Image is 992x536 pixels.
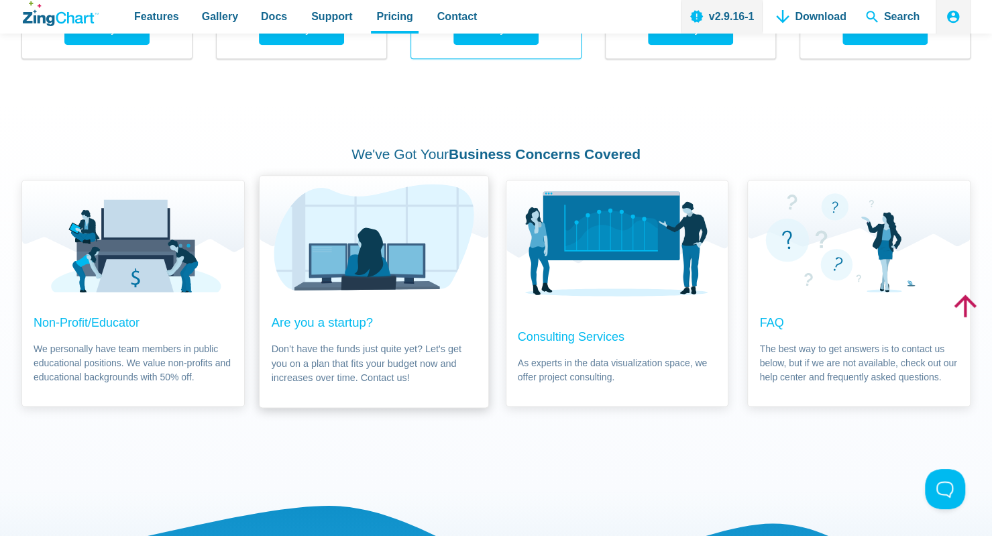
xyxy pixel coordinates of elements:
[518,330,624,343] a: Consulting Services
[759,316,783,329] a: FAQ
[202,7,238,25] span: Gallery
[759,342,958,384] span: The best way to get answers is to contact us below, but if we are not available, check out our he...
[23,1,99,26] a: ZingChart Logo. Click to return to the homepage
[376,7,412,25] span: Pricing
[134,7,179,25] span: Features
[271,342,476,386] span: Don’t have the funds just quite yet? Let's get you on a plan that fits your budget now and increa...
[437,7,478,25] span: Contact
[271,315,373,329] a: Are you a startup?
[261,7,287,25] span: Docs
[34,316,140,329] a: Non-Profit/Educator
[748,180,970,293] img: Support Available
[34,342,233,384] span: We personally have team members in public educational positions. We value non-profits and educati...
[311,7,352,25] span: Support
[22,180,244,308] img: Pricing That Suits You
[925,469,965,509] iframe: Toggle Customer Support
[260,175,488,290] img: Custom Development
[518,356,717,384] span: As experts in the data visualization space, we offer project consulting.
[506,180,728,297] img: Consulting Services
[449,146,641,162] strong: Business Concerns Covered
[21,145,971,163] h2: We've Got Your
